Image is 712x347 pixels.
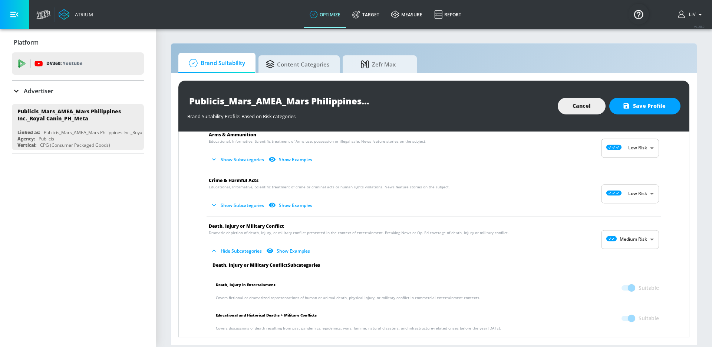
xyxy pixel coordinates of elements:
div: Publicis_Mars_AMEA_Mars Philippines Inc._Royal Canin_PH_Meta [44,129,177,136]
div: Death, Injury or Military Conflict Subcategories [207,262,665,268]
div: CPG (Consumer Packaged Goods) [40,142,110,148]
div: Vertical: [17,142,36,148]
span: Death, Injury or Military Conflict [209,223,284,229]
button: Show Examples [267,199,315,211]
span: Suitable [639,284,659,292]
p: Medium Risk [620,236,647,243]
div: Brand Suitability Profile: Based on Risk categories [187,109,550,120]
span: Cancel [573,101,591,111]
p: Low Risk [628,145,647,152]
a: Target [346,1,385,28]
span: Educational, Informative, Scientific treatment of Arms use, possession or illegal sale. News feat... [209,139,426,144]
span: login as: liv.ho@zefr.com [686,12,696,17]
div: Agency: [17,136,35,142]
div: Platform [12,32,144,53]
div: Advertiser [12,81,144,101]
button: Liv [678,10,705,19]
span: Arms & Ammunition [209,132,256,138]
span: Educational and Historical Deaths + Military Conflicts [216,311,317,325]
span: Content Categories [266,55,329,73]
a: optimize [304,1,346,28]
div: Publicis_Mars_AMEA_Mars Philippines Inc._Royal Canin_PH_MetaLinked as:Publicis_Mars_AMEA_Mars Phi... [12,104,144,150]
a: Atrium [59,9,93,20]
span: v 4.28.0 [694,25,705,29]
button: Open Resource Center [628,4,649,25]
span: Crime & Harmful Acts [209,177,258,184]
button: Show Subcategories [209,199,267,211]
span: Death, Injury in Entertainment [216,281,276,295]
p: Platform [14,38,39,46]
button: Cancel [558,98,606,114]
span: Zefr Max [350,55,406,73]
a: Report [428,1,467,28]
a: measure [385,1,428,28]
div: Publicis [39,136,54,142]
p: DV360: [46,59,82,68]
p: Covers fictional or dramatized representations of human or animal death, physical injury, or mili... [216,295,659,301]
div: Atrium [72,11,93,18]
span: Save Profile [624,101,666,111]
button: Show Examples [267,153,315,166]
button: Show Examples [265,245,313,257]
p: Low Risk [628,191,647,197]
span: Educational, Informative, Scientific treatment of crime or criminal acts or human rights violatio... [209,184,450,190]
button: Save Profile [609,98,680,114]
button: Show Subcategories [209,153,267,166]
div: Publicis_Mars_AMEA_Mars Philippines Inc._Royal Canin_PH_Meta [17,108,132,122]
span: Brand Suitability [186,54,245,72]
p: Advertiser [24,87,53,95]
button: Hide Subcategories [209,245,265,257]
div: DV360: Youtube [12,52,144,75]
span: Dramatic depiction of death, injury, or military conflict presented in the context of entertainme... [209,230,509,236]
p: Youtube [63,59,82,67]
div: Linked as: [17,129,40,136]
span: Suitable [639,315,659,322]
